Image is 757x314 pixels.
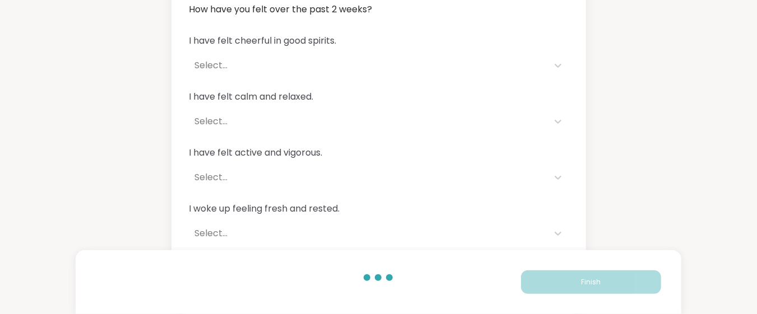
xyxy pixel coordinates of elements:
div: Select... [195,59,542,72]
div: Select... [195,227,542,240]
div: Select... [195,115,542,128]
span: Finish [581,277,601,287]
span: I have felt calm and relaxed. [189,90,568,104]
div: Select... [195,171,542,184]
span: I have felt cheerful in good spirits. [189,34,568,48]
span: I have felt active and vigorous. [189,146,568,160]
span: How have you felt over the past 2 weeks? [189,3,568,16]
span: I woke up feeling fresh and rested. [189,202,568,215]
button: Finish [521,270,661,294]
